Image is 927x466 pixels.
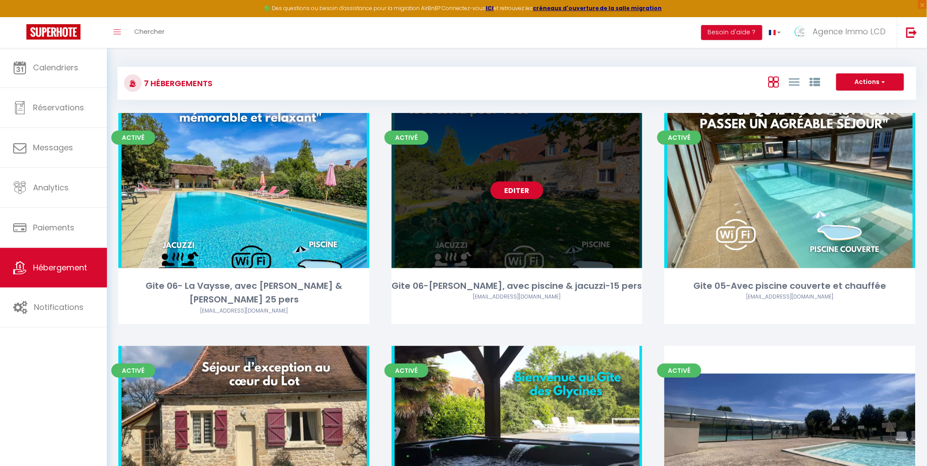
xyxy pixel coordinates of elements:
[118,307,370,315] div: Airbnb
[34,302,84,313] span: Notifications
[385,131,429,145] span: Activé
[491,182,543,199] a: Editer
[33,222,74,233] span: Paiements
[118,279,370,307] div: Gite 06- La Vaysse, avec [PERSON_NAME] & [PERSON_NAME] 25 pers
[664,279,916,293] div: Gite 05-Avec piscine couverte et chauffée
[33,262,87,273] span: Hébergement
[33,182,69,193] span: Analytics
[111,131,155,145] span: Activé
[906,27,917,38] img: logout
[392,293,643,301] div: Airbnb
[128,17,171,48] a: Chercher
[657,364,701,378] span: Activé
[810,74,820,89] a: Vue par Groupe
[533,4,662,12] a: créneaux d'ouverture de la salle migration
[111,364,155,378] span: Activé
[836,73,904,91] button: Actions
[768,74,779,89] a: Vue en Box
[794,25,807,38] img: ...
[813,26,886,37] span: Agence Immo LCD
[142,73,213,93] h3: 7 Hébergements
[26,24,81,40] img: Super Booking
[890,426,920,459] iframe: Chat
[392,279,643,293] div: Gite 06-[PERSON_NAME], avec piscine & jacuzzi-15 pers
[385,364,429,378] span: Activé
[134,27,165,36] span: Chercher
[33,142,73,153] span: Messages
[7,4,33,30] button: Ouvrir le widget de chat LiveChat
[664,293,916,301] div: Airbnb
[657,131,701,145] span: Activé
[788,17,897,48] a: ... Agence Immo LCD
[486,4,494,12] a: ICI
[33,102,84,113] span: Réservations
[33,62,78,73] span: Calendriers
[789,74,799,89] a: Vue en Liste
[701,25,762,40] button: Besoin d'aide ?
